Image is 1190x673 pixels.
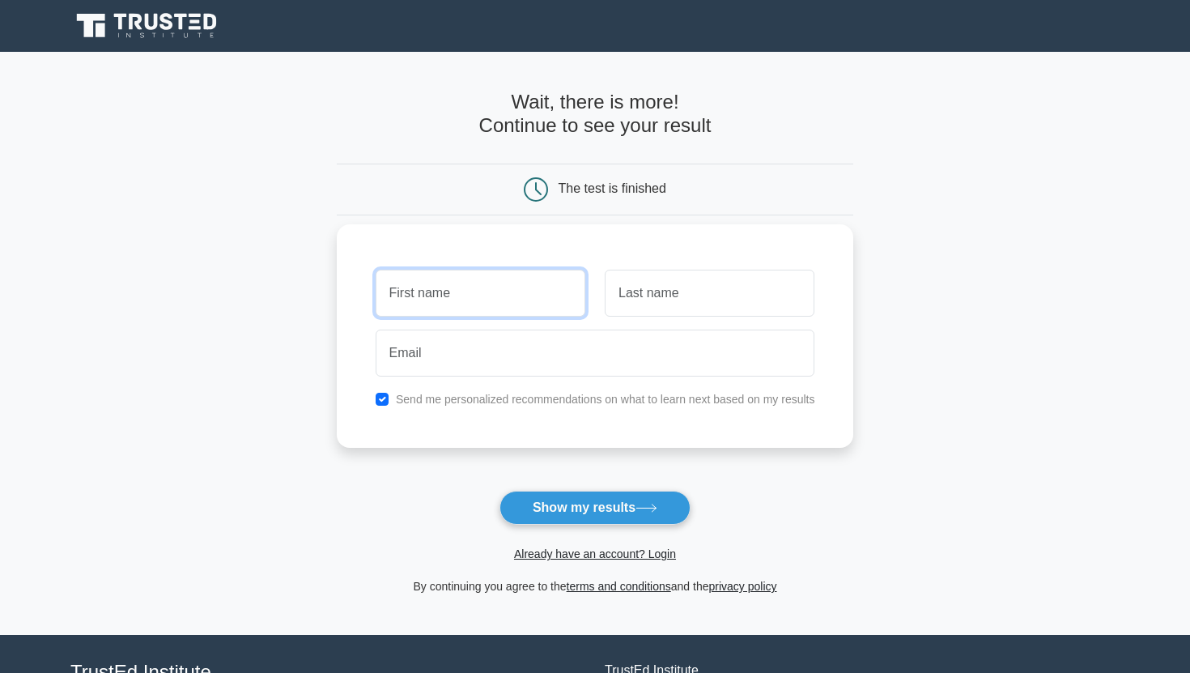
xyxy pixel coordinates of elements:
[709,580,777,593] a: privacy policy
[327,577,864,596] div: By continuing you agree to the and the
[605,270,814,317] input: Last name
[396,393,815,406] label: Send me personalized recommendations on what to learn next based on my results
[337,91,854,138] h4: Wait, there is more! Continue to see your result
[514,547,676,560] a: Already have an account? Login
[376,270,585,317] input: First name
[567,580,671,593] a: terms and conditions
[376,330,815,377] input: Email
[559,181,666,195] div: The test is finished
[499,491,691,525] button: Show my results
